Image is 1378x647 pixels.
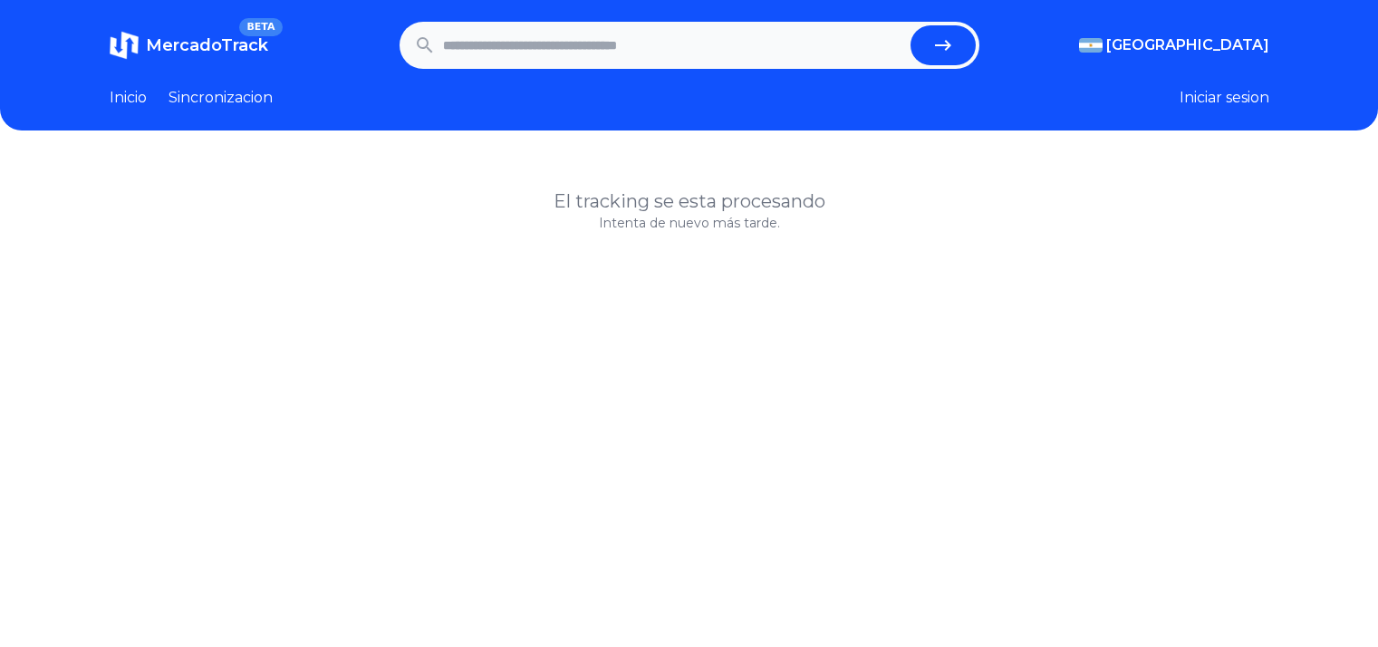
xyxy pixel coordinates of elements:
[239,18,282,36] span: BETA
[1079,38,1103,53] img: Argentina
[110,214,1269,232] p: Intenta de nuevo más tarde.
[1079,34,1269,56] button: [GEOGRAPHIC_DATA]
[110,188,1269,214] h1: El tracking se esta procesando
[110,87,147,109] a: Inicio
[169,87,273,109] a: Sincronizacion
[1180,87,1269,109] button: Iniciar sesion
[146,35,268,55] span: MercadoTrack
[110,31,268,60] a: MercadoTrackBETA
[110,31,139,60] img: MercadoTrack
[1106,34,1269,56] span: [GEOGRAPHIC_DATA]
